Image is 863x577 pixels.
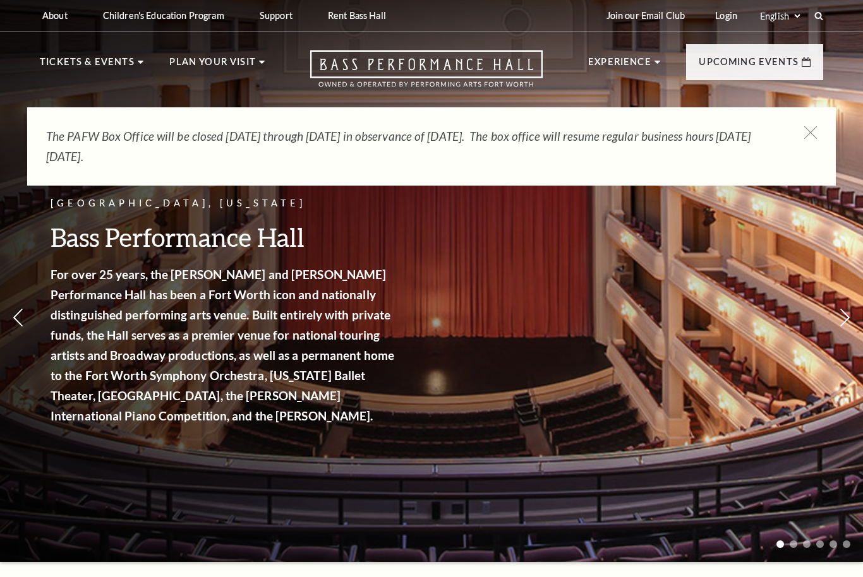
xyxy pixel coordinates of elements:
[588,54,651,77] p: Experience
[40,54,135,77] p: Tickets & Events
[51,267,394,423] strong: For over 25 years, the [PERSON_NAME] and [PERSON_NAME] Performance Hall has been a Fort Worth ico...
[328,10,386,21] p: Rent Bass Hall
[260,10,293,21] p: Support
[757,10,802,22] select: Select:
[169,54,256,77] p: Plan Your Visit
[51,196,398,211] p: [GEOGRAPHIC_DATA], [US_STATE]
[103,10,224,21] p: Children's Education Program
[46,129,751,164] em: The PAFW Box Office will be closed [DATE] through [DATE] in observance of [DATE]. The box office ...
[51,221,398,253] h3: Bass Performance Hall
[699,54,799,77] p: Upcoming Events
[42,10,68,21] p: About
